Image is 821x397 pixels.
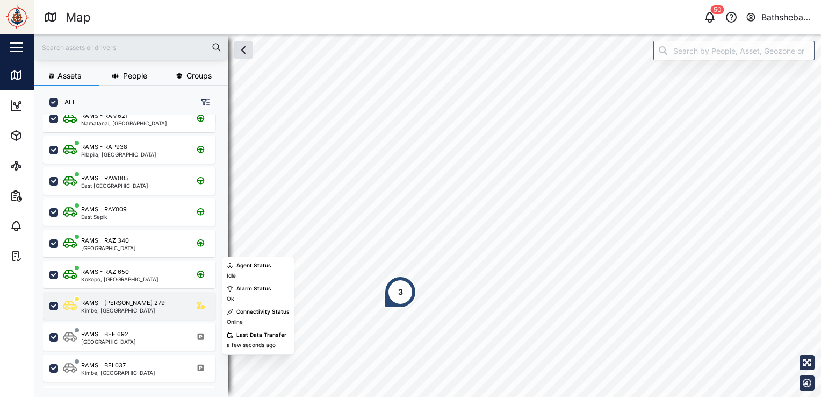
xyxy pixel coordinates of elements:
[81,120,167,126] div: Namatanai, [GEOGRAPHIC_DATA]
[28,100,76,111] div: Dashboard
[28,69,52,81] div: Map
[81,299,165,308] div: RAMS - [PERSON_NAME] 279
[236,261,271,270] div: Agent Status
[711,5,724,14] div: 50
[236,308,290,316] div: Connectivity Status
[41,39,221,55] input: Search assets or drivers
[227,341,276,350] div: a few seconds ago
[81,308,165,313] div: Kimbe, [GEOGRAPHIC_DATA]
[81,339,136,344] div: [GEOGRAPHIC_DATA]
[227,318,243,327] div: Online
[28,250,57,262] div: Tasks
[227,295,234,303] div: Ok
[5,5,29,29] img: Main Logo
[81,370,155,375] div: Kimbe, [GEOGRAPHIC_DATA]
[186,72,212,80] span: Groups
[398,286,403,298] div: 3
[123,72,147,80] span: People
[28,160,54,172] div: Sites
[81,111,127,120] div: RAMS - RAM621
[58,98,76,107] label: ALL
[81,152,156,157] div: Pilapila, [GEOGRAPHIC_DATA]
[761,11,812,24] div: Bathsheba Kare
[81,214,127,219] div: East Sepik
[34,34,821,397] canvas: Map
[745,10,812,25] button: Bathsheba Kare
[43,115,227,388] div: grid
[236,285,271,293] div: Alarm Status
[81,245,136,251] div: [GEOGRAPHIC_DATA]
[57,72,81,80] span: Assets
[66,8,91,27] div: Map
[81,236,129,245] div: RAMS - RAZ 340
[653,41,815,60] input: Search by People, Asset, Geozone or Place
[28,220,61,232] div: Alarms
[81,330,128,339] div: RAMS - BFF 692
[81,267,129,277] div: RAMS - RAZ 650
[81,205,127,214] div: RAMS - RAY009
[28,130,61,141] div: Assets
[28,190,64,202] div: Reports
[236,331,286,339] div: Last Data Transfer
[384,276,416,308] div: Map marker
[81,277,159,282] div: Kokopo, [GEOGRAPHIC_DATA]
[81,183,148,188] div: East [GEOGRAPHIC_DATA]
[81,361,126,370] div: RAMS - BFI 037
[227,272,236,280] div: Idle
[81,143,127,152] div: RAMS - RAP938
[81,174,129,183] div: RAMS - RAW005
